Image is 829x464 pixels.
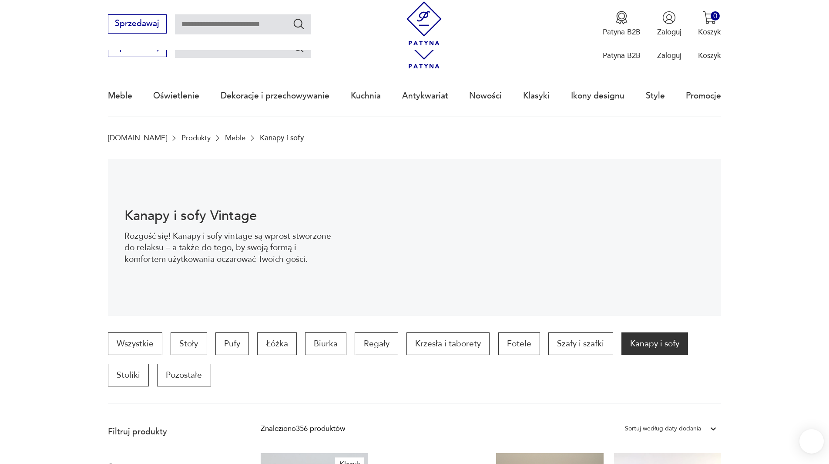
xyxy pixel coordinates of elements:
a: Antykwariat [402,76,448,116]
button: Sprzedawaj [108,14,167,34]
iframe: Smartsupp widget button [799,429,824,454]
a: Sprzedawaj [108,21,167,28]
img: 4dcd11543b3b691785adeaf032051535.jpg [353,159,722,316]
a: Fotele [498,332,540,355]
a: Kuchnia [351,76,381,116]
a: Ikona medaluPatyna B2B [603,11,641,37]
button: Szukaj [292,17,305,30]
h1: Kanapy i sofy Vintage [124,210,336,222]
a: Meble [108,76,132,116]
a: Stoliki [108,364,149,386]
a: Szafy i szafki [548,332,613,355]
a: Style [646,76,665,116]
a: Pufy [215,332,249,355]
a: Stoły [171,332,207,355]
a: Nowości [469,76,502,116]
a: Produkty [181,134,211,142]
p: Filtruj produkty [108,426,236,437]
a: Biurka [305,332,346,355]
p: Patyna B2B [603,51,641,61]
button: Zaloguj [657,11,681,37]
p: Zaloguj [657,27,681,37]
a: Łóżka [257,332,296,355]
p: Koszyk [698,27,721,37]
p: Rozgość się! Kanapy i sofy vintage są wprost stworzone do relaksu – a także do tego, by swoją for... [124,230,336,265]
a: Wszystkie [108,332,162,355]
a: Pozostałe [157,364,211,386]
a: Oświetlenie [153,76,199,116]
p: Patyna B2B [603,27,641,37]
a: Meble [225,134,245,142]
p: Koszyk [698,51,721,61]
a: Regały [355,332,398,355]
a: Promocje [686,76,721,116]
img: Ikona koszyka [703,11,716,24]
a: Kanapy i sofy [621,332,688,355]
a: Sprzedawaj [108,44,167,51]
button: Patyna B2B [603,11,641,37]
p: Zaloguj [657,51,681,61]
div: Sortuj według daty dodania [625,423,701,434]
img: Patyna - sklep z meblami i dekoracjami vintage [402,1,446,45]
a: Krzesła i taborety [406,332,490,355]
img: Ikona medalu [615,11,628,24]
a: Dekoracje i przechowywanie [221,76,329,116]
img: Ikonka użytkownika [662,11,676,24]
a: [DOMAIN_NAME] [108,134,167,142]
a: Ikony designu [571,76,624,116]
div: Znaleziono 356 produktów [261,423,345,434]
button: Szukaj [292,41,305,54]
a: Klasyki [523,76,550,116]
button: 0Koszyk [698,11,721,37]
p: Kanapy i sofy [260,134,304,142]
div: 0 [711,11,720,20]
